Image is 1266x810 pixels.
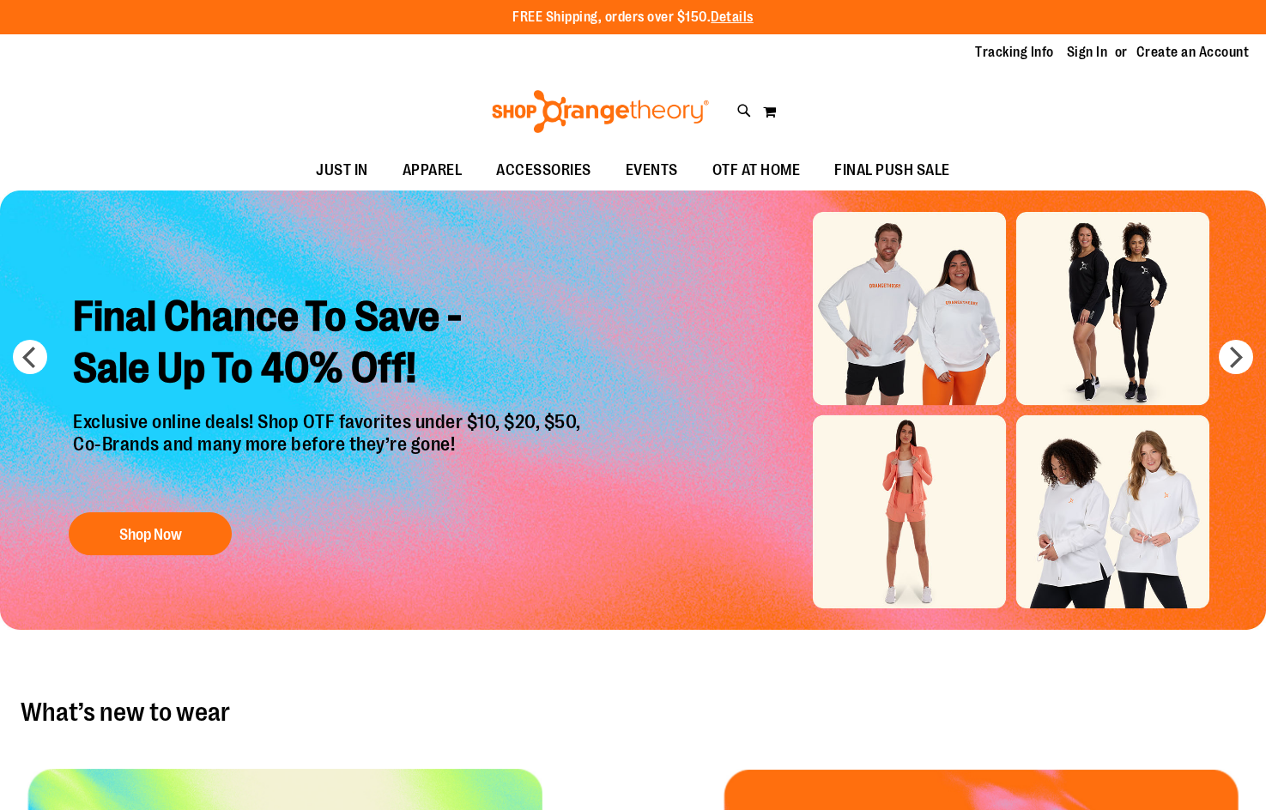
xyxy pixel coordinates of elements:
a: Tracking Info [975,43,1054,62]
img: Shop Orangetheory [489,90,712,133]
button: Shop Now [69,512,232,555]
span: FINAL PUSH SALE [834,151,950,190]
button: prev [13,340,47,374]
a: ACCESSORIES [479,151,609,190]
a: EVENTS [609,151,695,190]
span: EVENTS [626,151,678,190]
a: Sign In [1067,43,1108,62]
span: JUST IN [316,151,368,190]
p: Exclusive online deals! Shop OTF favorites under $10, $20, $50, Co-Brands and many more before th... [60,411,598,495]
a: FINAL PUSH SALE [817,151,967,190]
a: Final Chance To Save -Sale Up To 40% Off! Exclusive online deals! Shop OTF favorites under $10, $... [60,278,598,564]
span: OTF AT HOME [712,151,801,190]
p: FREE Shipping, orders over $150. [512,8,754,27]
span: ACCESSORIES [496,151,591,190]
h2: Final Chance To Save - Sale Up To 40% Off! [60,278,598,411]
span: APPAREL [403,151,463,190]
a: Create an Account [1136,43,1250,62]
a: OTF AT HOME [695,151,818,190]
button: next [1219,340,1253,374]
a: Details [711,9,754,25]
a: JUST IN [299,151,385,190]
h2: What’s new to wear [21,698,1245,726]
a: APPAREL [385,151,480,190]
